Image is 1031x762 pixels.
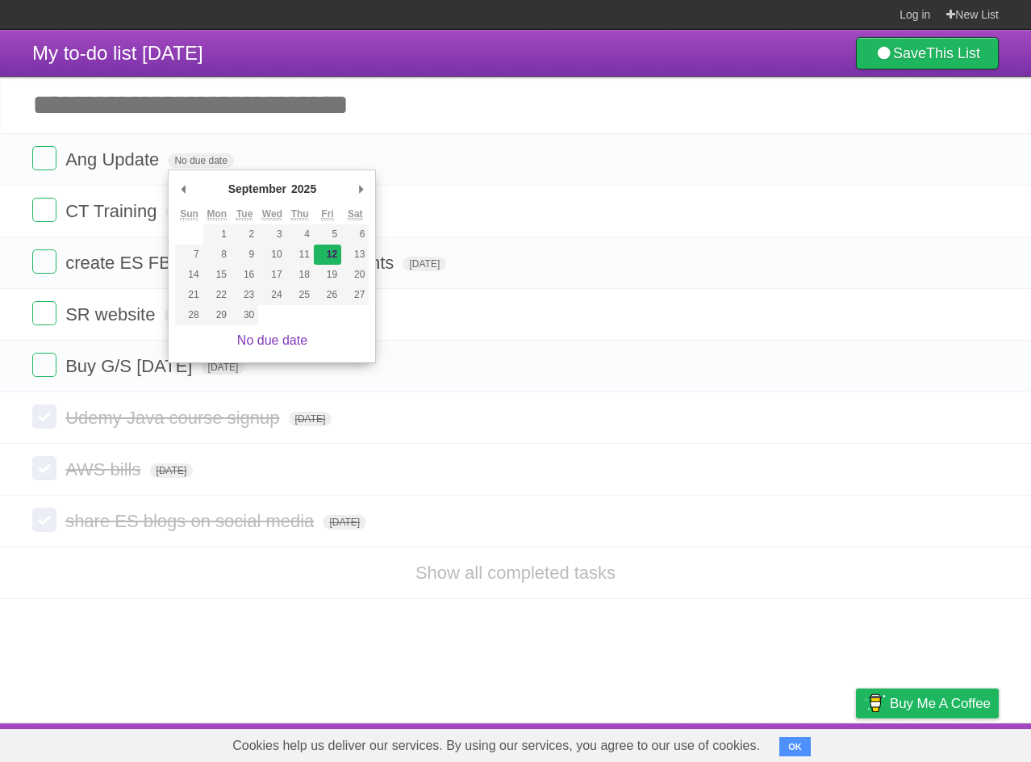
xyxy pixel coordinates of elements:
a: No due date [237,333,307,347]
abbr: Sunday [180,208,198,220]
a: About [641,727,675,758]
button: 7 [175,245,202,265]
span: AWS bills [65,459,144,479]
span: Buy G/S [DATE] [65,356,196,376]
label: Done [32,508,56,532]
button: 3 [258,224,286,245]
button: 6 [341,224,369,245]
button: Next Month [353,177,369,201]
button: 2 [231,224,258,245]
span: [DATE] [202,360,245,375]
button: 22 [203,285,231,305]
span: Udemy Java course signup [65,408,283,428]
span: [DATE] [150,463,194,478]
label: Done [32,301,56,325]
span: [DATE] [166,205,210,220]
div: 2025 [289,177,319,201]
a: Buy me a coffee [856,689,999,718]
button: 24 [258,285,286,305]
span: My to-do list [DATE] [32,42,203,64]
span: [DATE] [289,412,332,426]
button: 27 [341,285,369,305]
button: Previous Month [175,177,191,201]
button: 13 [341,245,369,265]
a: Developers [695,727,760,758]
div: September [226,177,289,201]
span: [DATE] [323,515,366,530]
button: 29 [203,305,231,325]
a: Suggest a feature [897,727,999,758]
button: 26 [314,285,341,305]
button: 4 [286,224,314,245]
button: 17 [258,265,286,285]
label: Done [32,404,56,429]
button: 28 [175,305,202,325]
button: 18 [286,265,314,285]
button: 1 [203,224,231,245]
a: Terms [780,727,816,758]
label: Done [32,456,56,480]
abbr: Friday [321,208,333,220]
button: 21 [175,285,202,305]
abbr: Wednesday [262,208,282,220]
button: 23 [231,285,258,305]
button: 19 [314,265,341,285]
img: Buy me a coffee [864,689,886,717]
span: [DATE] [165,308,208,323]
button: 15 [203,265,231,285]
button: 14 [175,265,202,285]
button: 9 [231,245,258,265]
button: 25 [286,285,314,305]
b: This List [926,45,980,61]
span: SR website [65,304,159,324]
button: 8 [203,245,231,265]
span: Ang Update [65,149,163,170]
abbr: Thursday [291,208,309,220]
span: No due date [168,153,233,168]
button: OK [779,737,811,756]
abbr: Saturday [348,208,363,220]
span: CT Training [65,201,161,221]
button: 12 [314,245,341,265]
a: SaveThis List [856,37,999,69]
a: Privacy [835,727,877,758]
span: Buy me a coffee [890,689,991,718]
label: Done [32,146,56,170]
abbr: Monday [207,208,227,220]
span: share ES blogs on social media [65,511,318,531]
button: 30 [231,305,258,325]
abbr: Tuesday [236,208,253,220]
span: [DATE] [403,257,446,271]
button: 11 [286,245,314,265]
button: 10 [258,245,286,265]
label: Done [32,198,56,222]
button: 5 [314,224,341,245]
span: create ES FB, Insta, LinkedIn, X accounts [65,253,398,273]
a: Show all completed tasks [415,563,616,583]
label: Done [32,249,56,274]
button: 20 [341,265,369,285]
label: Done [32,353,56,377]
button: 16 [231,265,258,285]
span: Cookies help us deliver our services. By using our services, you agree to our use of cookies. [216,730,776,762]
